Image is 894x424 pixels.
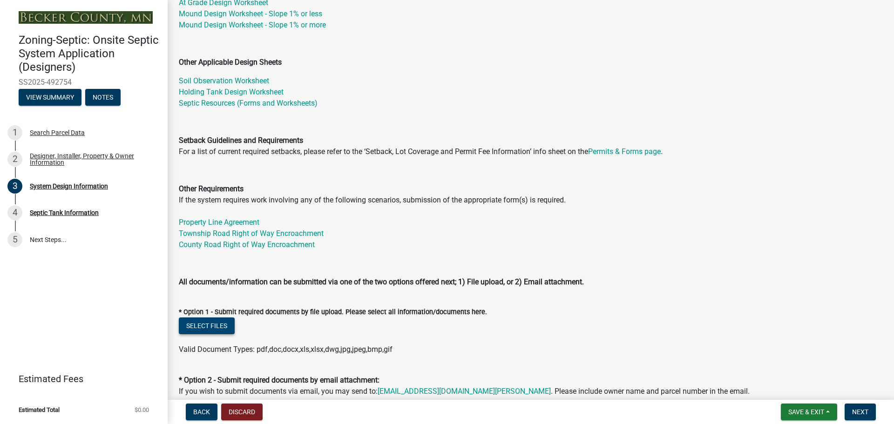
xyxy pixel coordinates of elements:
[179,76,269,85] a: Soil Observation Worksheet
[7,370,153,388] a: Estimated Fees
[30,209,99,216] div: Septic Tank Information
[135,407,149,413] span: $0.00
[179,58,282,67] strong: Other Applicable Design Sheets
[179,229,324,238] a: Township Road Right of Way Encroachment
[179,20,326,29] a: Mound Design Worksheet - Slope 1% or more
[179,135,883,157] p: For a list of current required setbacks, please refer to the ‘Setback, Lot Coverage and Permit Fe...
[179,376,379,384] strong: * Option 2 - Submit required documents by email attachment:
[179,99,318,108] a: Septic Resources (Forms and Worksheets)
[179,240,315,249] a: County Road Right of Way Encroachment
[85,94,121,101] wm-modal-confirm: Notes
[588,147,661,156] a: Permits & Forms page
[7,179,22,194] div: 3
[7,232,22,247] div: 5
[378,387,551,396] a: [EMAIL_ADDRESS][DOMAIN_NAME][PERSON_NAME]
[19,407,60,413] span: Estimated Total
[179,184,244,193] strong: Other Requirements
[19,11,153,24] img: Becker County, Minnesota
[179,218,259,227] a: Property Line Agreement
[30,183,108,189] div: System Design Information
[179,309,487,316] label: * Option 1 - Submit required documents by file upload. Please select all information/documents here.
[19,78,149,87] span: SS2025-492754
[845,404,876,420] button: Next
[179,317,235,334] button: Select files
[186,404,217,420] button: Back
[179,277,584,286] strong: All documents/information can be submitted via one of the two options offered next; 1) File uploa...
[19,34,160,74] h4: Zoning-Septic: Onsite Septic System Application (Designers)
[193,408,210,416] span: Back
[179,345,393,354] span: Valid Document Types: pdf,doc,docx,xls,xlsx,dwg,jpg,jpeg,bmp,gif
[7,125,22,140] div: 1
[7,205,22,220] div: 4
[30,153,153,166] div: Designer, Installer, Property & Owner Information
[19,94,81,101] wm-modal-confirm: Summary
[179,9,322,18] a: Mound Design Worksheet - Slope 1% or less
[781,404,837,420] button: Save & Exit
[788,408,824,416] span: Save & Exit
[7,152,22,167] div: 2
[221,404,263,420] button: Discard
[85,89,121,106] button: Notes
[852,408,868,416] span: Next
[179,183,883,250] p: If the system requires work involving any of the following scenarios, submission of the appropria...
[179,363,883,397] p: If you wish to submit documents via email, you may send to: . Please include owner name and parce...
[19,89,81,106] button: View Summary
[30,129,85,136] div: Search Parcel Data
[179,136,303,145] strong: Setback Guidelines and Requirements
[179,87,284,96] a: Holding Tank Design Worksheet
